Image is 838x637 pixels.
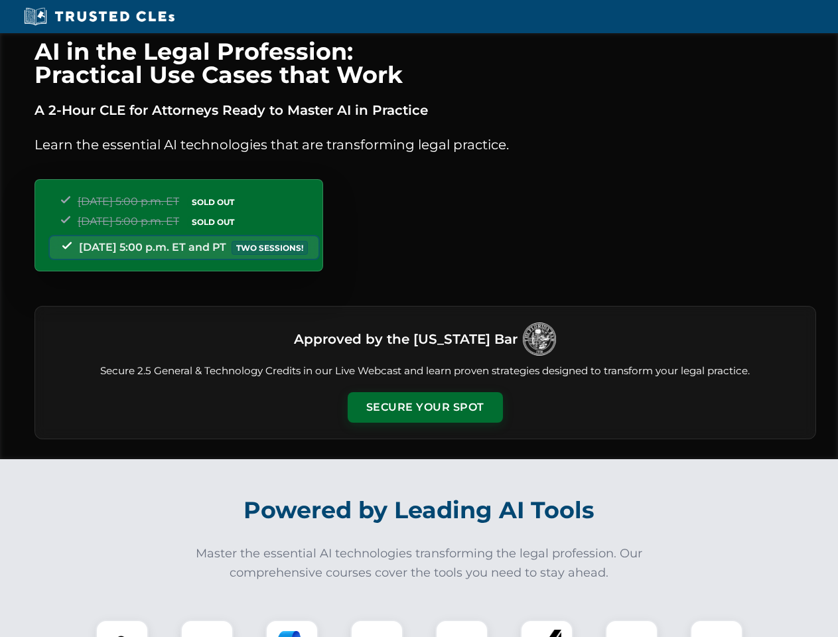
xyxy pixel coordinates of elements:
h1: AI in the Legal Profession: Practical Use Cases that Work [35,40,816,86]
p: A 2-Hour CLE for Attorneys Ready to Master AI in Practice [35,100,816,121]
button: Secure Your Spot [348,392,503,423]
img: Trusted CLEs [20,7,178,27]
span: [DATE] 5:00 p.m. ET [78,195,179,208]
span: SOLD OUT [187,195,239,209]
p: Secure 2.5 General & Technology Credits in our Live Webcast and learn proven strategies designed ... [51,364,800,379]
h3: Approved by the [US_STATE] Bar [294,327,518,351]
img: Logo [523,322,556,356]
span: [DATE] 5:00 p.m. ET [78,215,179,228]
p: Learn the essential AI technologies that are transforming legal practice. [35,134,816,155]
p: Master the essential AI technologies transforming the legal profession. Our comprehensive courses... [187,544,652,583]
h2: Powered by Leading AI Tools [52,487,787,533]
span: SOLD OUT [187,215,239,229]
